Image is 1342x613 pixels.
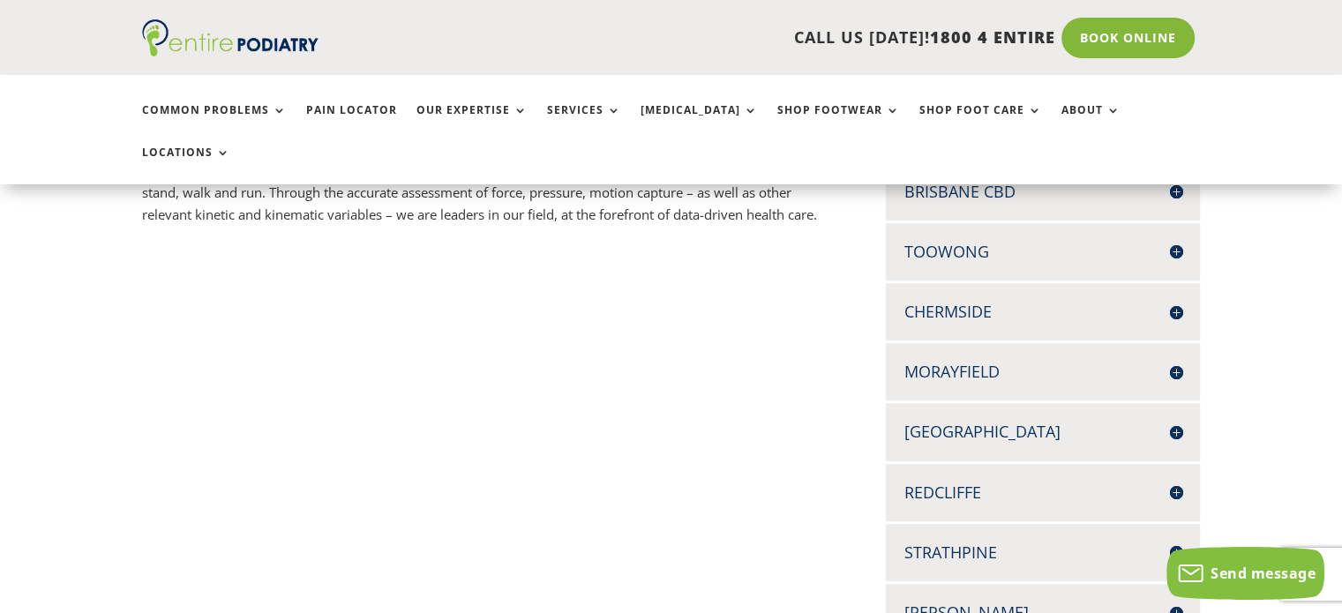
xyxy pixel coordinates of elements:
[1211,564,1316,583] span: Send message
[903,181,1182,203] h4: Brisbane CBD
[142,159,828,227] p: As an early adopter, Entire [MEDICAL_DATA] utilises the highest level of German technology to ana...
[903,542,1182,564] h4: Strathpine
[142,42,319,60] a: Entire Podiatry
[142,104,287,142] a: Common Problems
[1061,18,1195,58] a: Book Online
[903,421,1182,443] h4: [GEOGRAPHIC_DATA]
[903,482,1182,504] h4: Redcliffe
[416,104,528,142] a: Our Expertise
[903,361,1182,383] h4: Morayfield
[919,104,1042,142] a: Shop Foot Care
[1061,104,1121,142] a: About
[386,26,1055,49] p: CALL US [DATE]!
[777,104,900,142] a: Shop Footwear
[306,104,397,142] a: Pain Locator
[142,19,319,56] img: logo (1)
[903,241,1182,263] h4: Toowong
[903,301,1182,323] h4: Chermside
[142,146,230,184] a: Locations
[1166,547,1324,600] button: Send message
[930,26,1055,48] span: 1800 4 ENTIRE
[641,104,758,142] a: [MEDICAL_DATA]
[547,104,621,142] a: Services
